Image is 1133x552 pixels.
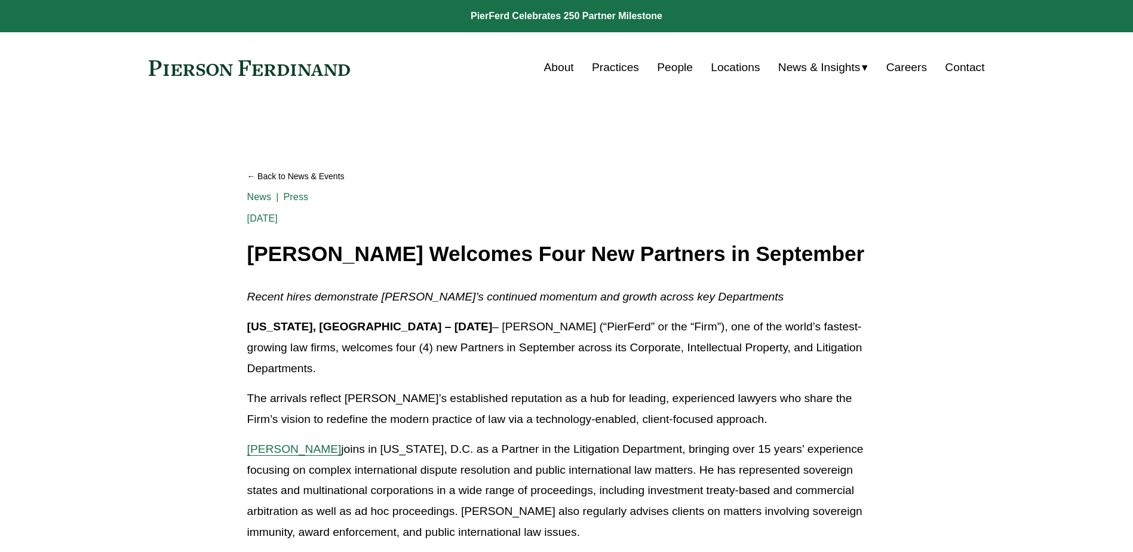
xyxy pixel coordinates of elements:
p: – [PERSON_NAME] (“PierFerd” or the “Firm”), one of the world’s fastest-growing law firms, welcome... [247,317,886,379]
a: Careers [886,56,927,79]
a: About [544,56,574,79]
a: Locations [711,56,760,79]
a: Contact [945,56,984,79]
h1: [PERSON_NAME] Welcomes Four New Partners in September [247,243,886,266]
a: News [247,192,272,202]
span: [DATE] [247,213,278,223]
p: The arrivals reflect [PERSON_NAME]’s established reputation as a hub for leading, experienced law... [247,388,886,430]
a: Back to News & Events [247,166,886,187]
strong: [US_STATE], [GEOGRAPHIC_DATA] – [DATE] [247,320,493,333]
p: joins in [US_STATE], D.C. as a Partner in the Litigation Department, bringing over 15 years’ expe... [247,439,886,542]
a: Press [284,192,309,202]
a: folder dropdown [778,56,868,79]
a: People [657,56,693,79]
em: Recent hires demonstrate [PERSON_NAME]’s continued momentum and growth across key Departments [247,290,784,303]
a: Practices [592,56,639,79]
span: News & Insights [778,57,861,78]
a: [PERSON_NAME] [247,443,342,455]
